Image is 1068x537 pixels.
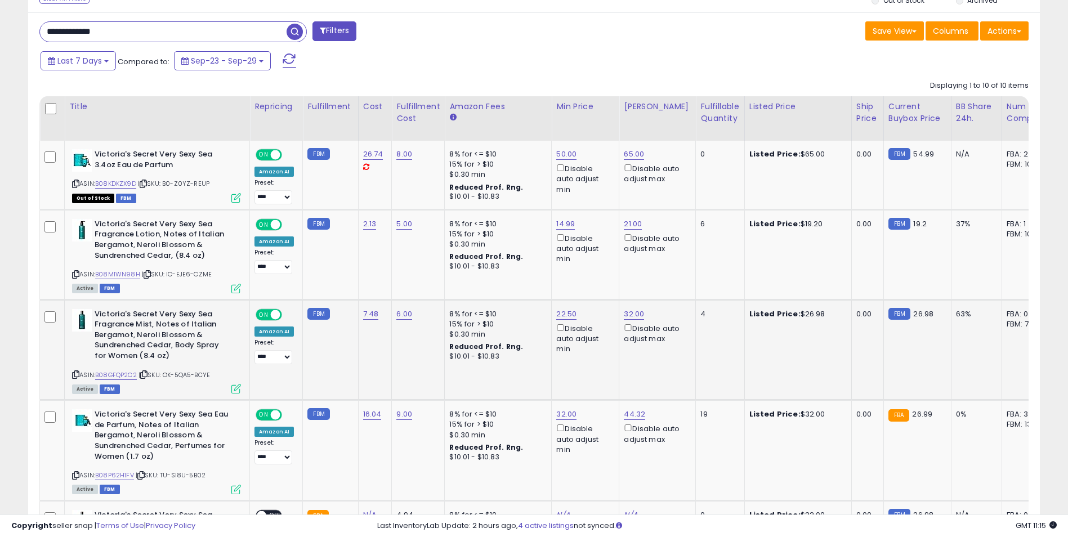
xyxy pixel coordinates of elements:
div: Fulfillable Quantity [700,101,739,124]
small: FBM [307,408,329,420]
div: Listed Price [749,101,847,113]
b: Victoria's Secret Very Sexy Sea Eau de Parfum, Notes of Italian Bergamot, Neroli Blossom & Sundre... [95,409,231,464]
div: $10.01 - $10.83 [449,352,543,361]
small: FBM [307,148,329,160]
button: Filters [312,21,356,41]
a: 32.00 [556,409,577,420]
div: Cost [363,101,387,113]
div: Amazon AI [254,326,294,337]
div: $10.01 - $10.83 [449,453,543,462]
a: B08M1WN98H [95,270,140,279]
div: 63% [956,309,993,319]
small: FBM [888,308,910,320]
span: Columns [933,25,968,37]
div: $65.00 [749,149,843,159]
a: 65.00 [624,149,644,160]
div: 15% for > $10 [449,229,543,239]
div: 37% [956,219,993,229]
small: FBM [888,148,910,160]
span: ON [257,310,271,319]
b: Victoria's Secret Very Sexy Sea Fragrance Mist, Notes of Italian Bergamot, Neroli Blossom & Sundr... [95,309,231,364]
b: Reduced Prof. Rng. [449,442,523,452]
span: All listings currently available for purchase on Amazon [72,284,98,293]
div: Disable auto adjust max [624,232,687,254]
div: Ship Price [856,101,879,124]
div: $0.30 min [449,239,543,249]
span: FBM [100,384,120,394]
span: FBM [100,485,120,494]
span: | SKU: B0-Z0YZ-REUP [138,179,209,188]
span: | SKU: IC-EJE6-CZME [142,270,212,279]
span: ON [257,150,271,160]
div: 0.00 [856,149,875,159]
span: ON [257,410,271,420]
a: 21.00 [624,218,642,230]
img: 31VCSeEmnJL._SL40_.jpg [72,309,92,332]
b: Victoria's Secret Very Sexy Sea 3.4oz Eau de Parfum [95,149,231,173]
a: 4 active listings [518,520,574,531]
button: Last 7 Days [41,51,116,70]
span: Last 7 Days [57,55,102,66]
div: Amazon AI [254,236,294,247]
div: Disable auto adjust min [556,232,610,265]
div: $10.01 - $10.83 [449,262,543,271]
span: | SKU: TU-SI8U-5B02 [136,471,205,480]
div: [PERSON_NAME] [624,101,691,113]
div: $10.01 - $10.83 [449,192,543,202]
small: FBM [888,218,910,230]
div: Fulfillment [307,101,353,113]
div: Amazon Fees [449,101,547,113]
div: ASIN: [72,409,241,493]
span: 26.98 [913,308,933,319]
a: 22.50 [556,308,577,320]
div: Disable auto adjust max [624,322,687,344]
img: 31WMKhb4tSL._SL40_.jpg [72,149,92,172]
a: 32.00 [624,308,644,320]
a: 6.00 [396,308,412,320]
b: Listed Price: [749,149,801,159]
span: 54.99 [913,149,934,159]
a: Privacy Policy [146,520,195,531]
div: Disable auto adjust min [556,162,610,195]
span: OFF [280,220,298,229]
div: $32.00 [749,409,843,419]
a: Terms of Use [96,520,144,531]
button: Sep-23 - Sep-29 [174,51,271,70]
a: B08GFQP2C2 [95,370,137,380]
b: Reduced Prof. Rng. [449,342,523,351]
div: 8% for <= $10 [449,219,543,229]
a: 50.00 [556,149,577,160]
div: 0% [956,409,993,419]
div: Repricing [254,101,298,113]
small: FBA [888,409,909,422]
span: All listings currently available for purchase on Amazon [72,384,98,394]
a: 44.32 [624,409,645,420]
div: 0.00 [856,219,875,229]
div: 8% for <= $10 [449,409,543,419]
span: Compared to: [118,56,169,67]
button: Actions [980,21,1029,41]
a: 16.04 [363,409,382,420]
div: Disable auto adjust max [624,422,687,444]
small: Amazon Fees. [449,113,456,123]
div: Amazon AI [254,167,294,177]
img: 31Qq7DnWpoL._SL40_.jpg [72,409,92,432]
small: FBM [307,308,329,320]
div: 8% for <= $10 [449,309,543,319]
a: 26.74 [363,149,383,160]
div: FBM: 10 [1007,159,1044,169]
div: 15% for > $10 [449,159,543,169]
div: Num of Comp. [1007,101,1048,124]
span: ON [257,220,271,229]
b: Listed Price: [749,308,801,319]
div: Preset: [254,339,294,364]
div: 8% for <= $10 [449,149,543,159]
a: 5.00 [396,218,412,230]
div: Amazon AI [254,427,294,437]
div: Disable auto adjust max [624,162,687,184]
span: FBM [100,284,120,293]
span: OFF [280,310,298,319]
a: 8.00 [396,149,412,160]
a: B08P62H1FV [95,471,134,480]
b: Listed Price: [749,218,801,229]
